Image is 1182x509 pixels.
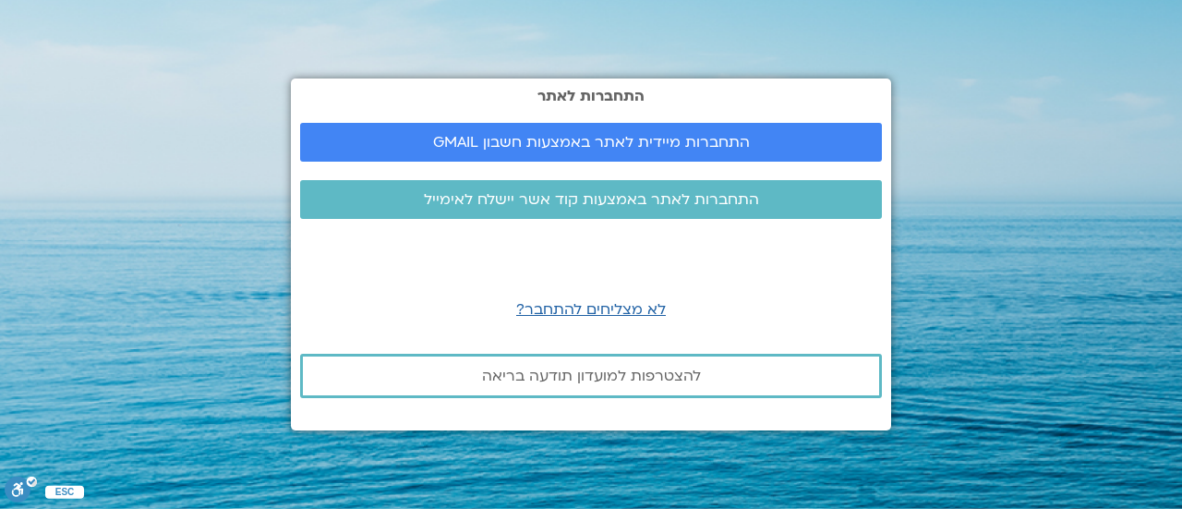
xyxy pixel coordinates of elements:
[424,191,759,208] span: התחברות לאתר באמצעות קוד אשר יישלח לאימייל
[482,368,701,384] span: להצטרפות למועדון תודעה בריאה
[300,88,882,104] h2: התחברות לאתר
[300,354,882,398] a: להצטרפות למועדון תודעה בריאה
[516,299,666,320] a: לא מצליחים להתחבר?
[300,180,882,219] a: התחברות לאתר באמצעות קוד אשר יישלח לאימייל
[433,134,750,151] span: התחברות מיידית לאתר באמצעות חשבון GMAIL
[300,123,882,162] a: התחברות מיידית לאתר באמצעות חשבון GMAIL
